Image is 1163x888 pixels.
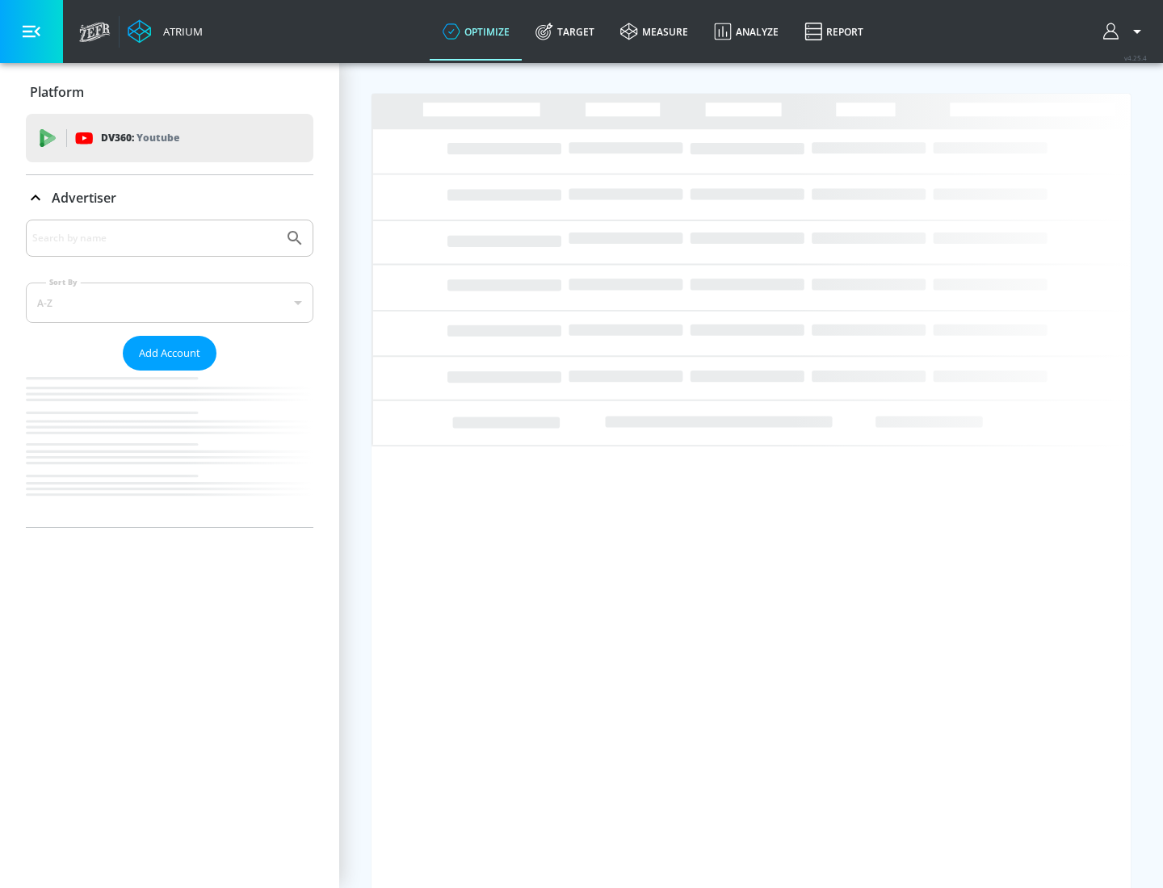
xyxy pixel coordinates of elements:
[128,19,203,44] a: Atrium
[32,228,277,249] input: Search by name
[139,344,200,362] span: Add Account
[52,189,116,207] p: Advertiser
[26,371,313,527] nav: list of Advertiser
[30,83,84,101] p: Platform
[136,129,179,146] p: Youtube
[607,2,701,61] a: measure
[26,114,313,162] div: DV360: Youtube
[430,2,523,61] a: optimize
[123,336,216,371] button: Add Account
[791,2,876,61] a: Report
[26,283,313,323] div: A-Z
[701,2,791,61] a: Analyze
[26,220,313,527] div: Advertiser
[523,2,607,61] a: Target
[26,69,313,115] div: Platform
[101,129,179,147] p: DV360:
[157,24,203,39] div: Atrium
[1124,53,1147,62] span: v 4.25.4
[46,277,81,287] label: Sort By
[26,175,313,220] div: Advertiser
